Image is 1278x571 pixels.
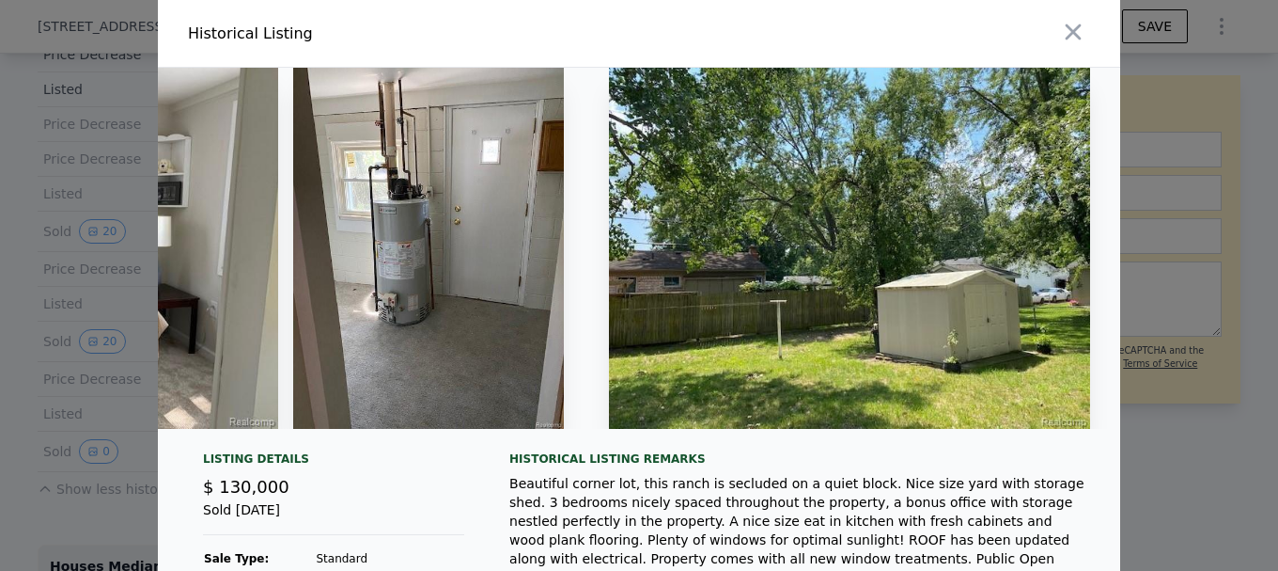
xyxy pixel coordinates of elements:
div: Historical Listing [188,23,631,45]
span: $ 130,000 [203,477,289,497]
td: Standard [315,550,417,567]
img: Property Img [609,68,1090,429]
div: Sold [DATE] [203,500,464,535]
div: Listing Details [203,452,464,474]
img: Property Img [293,68,564,429]
strong: Sale Type: [204,552,269,565]
div: Historical Listing remarks [509,452,1090,467]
